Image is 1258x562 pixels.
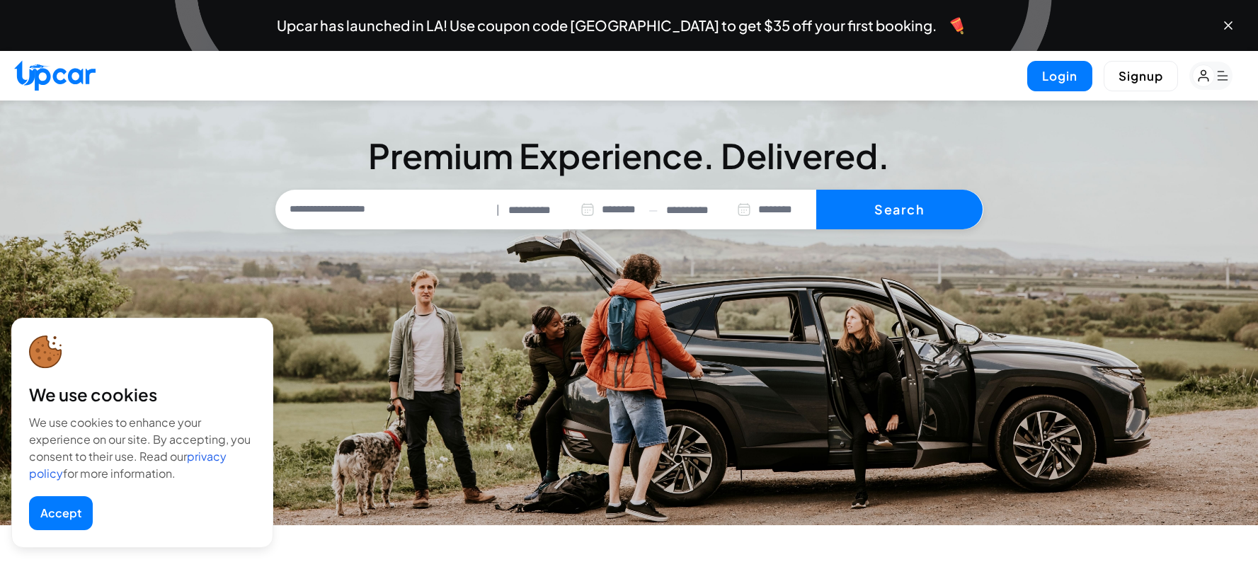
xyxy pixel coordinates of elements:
button: Search [816,190,983,229]
span: — [648,202,658,218]
button: Login [1027,61,1092,91]
div: We use cookies [29,383,256,406]
img: cookie-icon.svg [29,336,62,369]
div: We use cookies to enhance your experience on our site. By accepting, you consent to their use. Re... [29,414,256,482]
span: Upcar has launched in LA! Use coupon code [GEOGRAPHIC_DATA] to get $35 off your first booking. [277,18,937,33]
img: Upcar Logo [14,60,96,91]
span: | [496,202,500,218]
button: Close banner [1221,18,1235,33]
button: Accept [29,496,93,530]
h3: Premium Experience. Delivered. [275,139,983,173]
button: Signup [1104,61,1178,91]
